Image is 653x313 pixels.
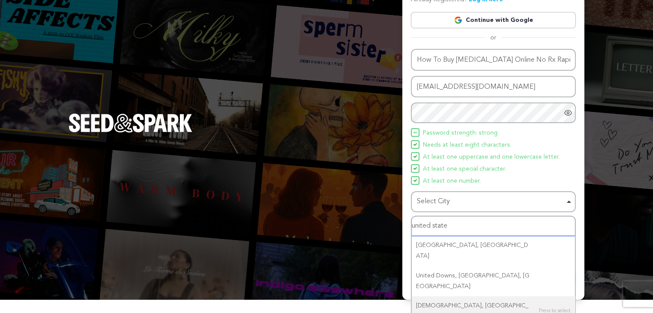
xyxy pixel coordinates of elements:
a: Show password as plain text. Warning: this will display your password on the screen. [564,108,572,117]
span: At least one uppercase and one lowercase letter. [423,152,560,163]
a: Continue with Google [411,12,576,28]
input: Select City [412,217,575,236]
span: Needs at least eight characters. [423,140,511,150]
span: At least one number. [423,176,481,187]
img: Seed&Spark Icon [413,179,417,182]
img: Seed&Spark Logo [69,114,192,132]
img: Seed&Spark Icon [413,143,417,146]
img: Seed&Spark Icon [413,155,417,158]
div: [GEOGRAPHIC_DATA]‎, [GEOGRAPHIC_DATA] [412,236,575,266]
img: Google logo [454,16,462,24]
img: Seed&Spark Icon [413,131,417,134]
div: Select City [417,196,565,208]
div: United Downs, [GEOGRAPHIC_DATA], [GEOGRAPHIC_DATA] [412,266,575,296]
input: Name [411,49,576,71]
a: Seed&Spark Homepage [69,114,192,150]
span: At least one special character. [423,164,506,175]
input: Email address [411,76,576,98]
span: or [485,33,501,42]
img: Seed&Spark Icon [413,167,417,170]
span: Password strength: strong [423,128,498,138]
